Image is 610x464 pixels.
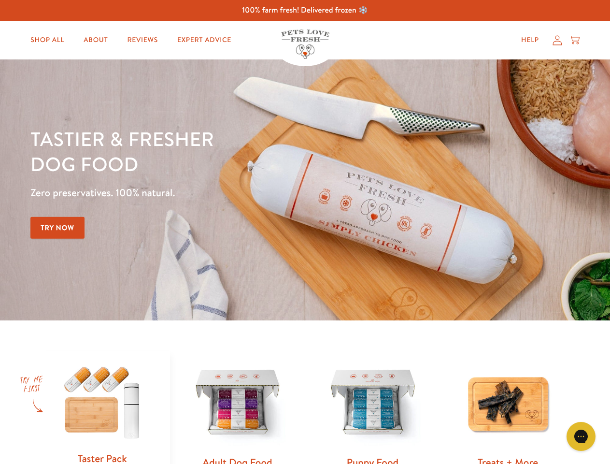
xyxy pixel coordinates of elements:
[30,217,85,239] a: Try Now
[119,30,165,50] a: Reviews
[562,419,600,454] iframe: Gorgias live chat messenger
[30,126,397,176] h1: Tastier & fresher dog food
[23,30,72,50] a: Shop All
[76,30,115,50] a: About
[170,30,239,50] a: Expert Advice
[281,29,329,59] img: Pets Love Fresh
[513,30,547,50] a: Help
[30,184,397,202] p: Zero preservatives. 100% natural.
